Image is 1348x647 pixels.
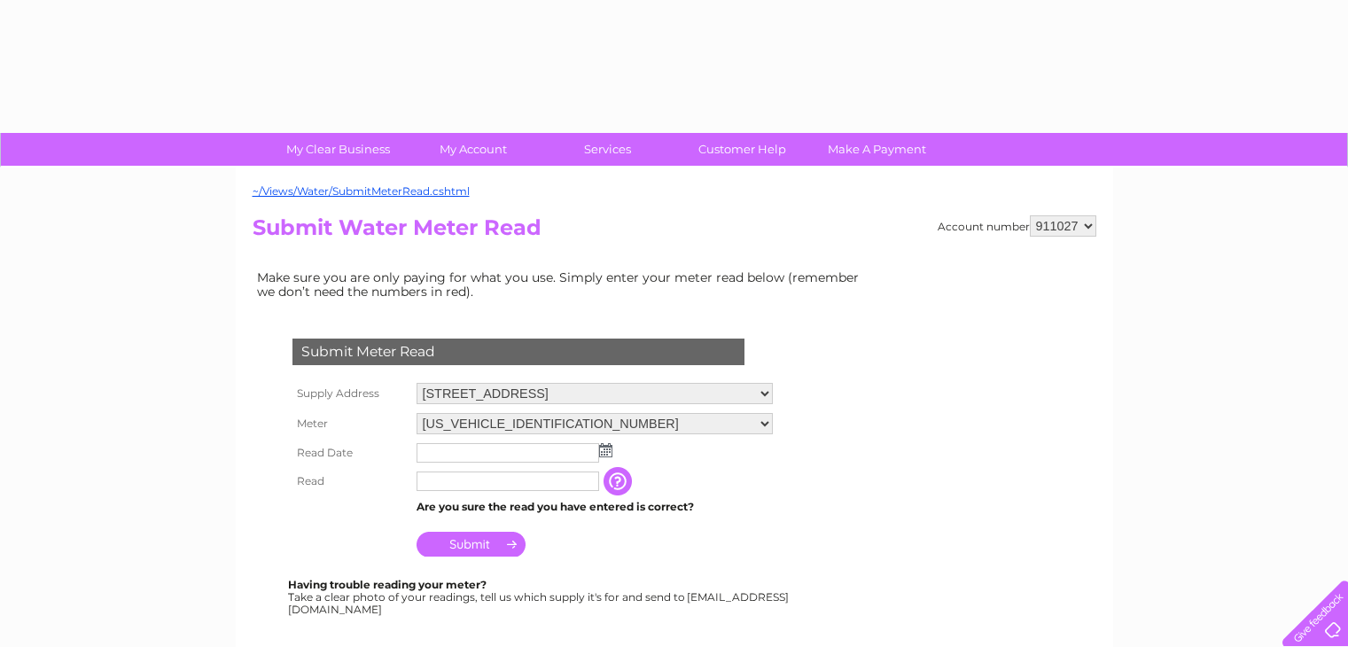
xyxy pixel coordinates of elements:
[288,378,412,409] th: Supply Address
[938,215,1096,237] div: Account number
[253,215,1096,249] h2: Submit Water Meter Read
[288,579,791,615] div: Take a clear photo of your readings, tell us which supply it's for and send to [EMAIL_ADDRESS][DO...
[288,578,487,591] b: Having trouble reading your meter?
[669,133,815,166] a: Customer Help
[265,133,411,166] a: My Clear Business
[804,133,950,166] a: Make A Payment
[599,443,612,457] img: ...
[400,133,546,166] a: My Account
[292,339,744,365] div: Submit Meter Read
[604,467,635,495] input: Information
[534,133,681,166] a: Services
[253,266,873,303] td: Make sure you are only paying for what you use. Simply enter your meter read below (remember we d...
[417,532,526,557] input: Submit
[288,467,412,495] th: Read
[288,409,412,439] th: Meter
[412,495,777,518] td: Are you sure the read you have entered is correct?
[288,439,412,467] th: Read Date
[253,184,470,198] a: ~/Views/Water/SubmitMeterRead.cshtml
